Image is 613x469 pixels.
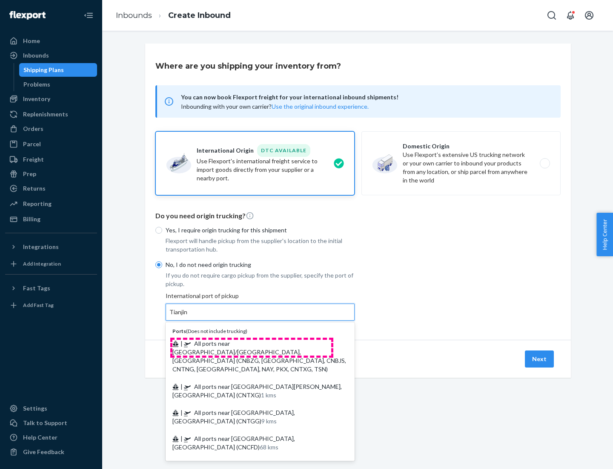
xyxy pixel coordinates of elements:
[23,243,59,251] div: Integrations
[19,63,97,77] a: Shipping Plans
[23,155,44,164] div: Freight
[23,419,67,427] div: Talk to Support
[5,92,97,106] a: Inventory
[172,340,346,373] span: All ports near [GEOGRAPHIC_DATA]/[GEOGRAPHIC_DATA], [GEOGRAPHIC_DATA] (CNBZG, [GEOGRAPHIC_DATA], ...
[166,237,355,254] p: Flexport will handle pickup from the supplier's location to the initial transportation hub.
[180,435,183,442] span: |
[5,107,97,121] a: Replenishments
[109,3,238,28] ol: breadcrumbs
[5,240,97,254] button: Integrations
[5,153,97,166] a: Freight
[261,391,276,399] span: 1 kms
[260,443,278,451] span: 68 kms
[172,383,342,399] span: All ports near [GEOGRAPHIC_DATA][PERSON_NAME], [GEOGRAPHIC_DATA] (CNTXG)
[23,200,52,208] div: Reporting
[5,298,97,312] a: Add Fast Tag
[23,140,41,148] div: Parcel
[155,227,162,234] input: Yes, I require origin trucking for this shipment
[23,448,64,456] div: Give Feedback
[5,281,97,295] button: Fast Tags
[23,215,40,223] div: Billing
[168,11,231,20] a: Create Inbound
[180,340,183,347] span: |
[5,49,97,62] a: Inbounds
[23,184,46,193] div: Returns
[5,122,97,136] a: Orders
[581,7,598,24] button: Open account menu
[272,102,369,111] button: Use the original inbound experience.
[562,7,579,24] button: Open notifications
[23,51,49,60] div: Inbounds
[5,445,97,459] button: Give Feedback
[5,402,97,415] a: Settings
[172,328,247,334] span: ( Does not include trucking )
[23,284,50,292] div: Fast Tags
[155,211,561,221] p: Do you need origin trucking?
[23,37,40,45] div: Home
[23,80,50,89] div: Problems
[172,328,186,334] b: Ports
[180,383,183,390] span: |
[23,301,54,309] div: Add Fast Tag
[5,212,97,226] a: Billing
[5,167,97,181] a: Prep
[181,92,550,102] span: You can now book Flexport freight for your international inbound shipments!
[5,416,97,430] a: Talk to Support
[172,409,295,425] span: All ports near [GEOGRAPHIC_DATA], [GEOGRAPHIC_DATA] (CNTGG)
[596,213,613,256] button: Help Center
[23,404,47,413] div: Settings
[172,435,295,451] span: All ports near [GEOGRAPHIC_DATA], [GEOGRAPHIC_DATA] (CNCFD)
[23,110,68,119] div: Replenishments
[261,417,277,425] span: 9 kms
[5,182,97,195] a: Returns
[23,95,50,103] div: Inventory
[23,260,61,267] div: Add Integration
[5,431,97,444] a: Help Center
[5,137,97,151] a: Parcel
[166,261,355,269] p: No, I do not need origin trucking
[5,257,97,271] a: Add Integration
[23,170,36,178] div: Prep
[80,7,97,24] button: Close Navigation
[181,103,369,110] span: Inbounding with your own carrier?
[5,197,97,211] a: Reporting
[166,226,355,234] p: Yes, I require origin trucking for this shipment
[155,61,341,72] h3: Where are you shipping your inventory from?
[23,66,64,74] div: Shipping Plans
[23,433,57,442] div: Help Center
[155,261,162,268] input: No, I do not need origin trucking
[116,11,152,20] a: Inbounds
[166,271,355,288] p: If you do not require cargo pickup from the supplier, specify the port of pickup.
[166,292,355,321] div: International port of pickup
[169,308,188,316] input: Ports(Does not include trucking) | All ports near [GEOGRAPHIC_DATA]/[GEOGRAPHIC_DATA], [GEOGRAPHI...
[23,124,43,133] div: Orders
[5,34,97,48] a: Home
[9,11,46,20] img: Flexport logo
[525,350,554,368] button: Next
[180,409,183,416] span: |
[19,78,97,91] a: Problems
[543,7,560,24] button: Open Search Box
